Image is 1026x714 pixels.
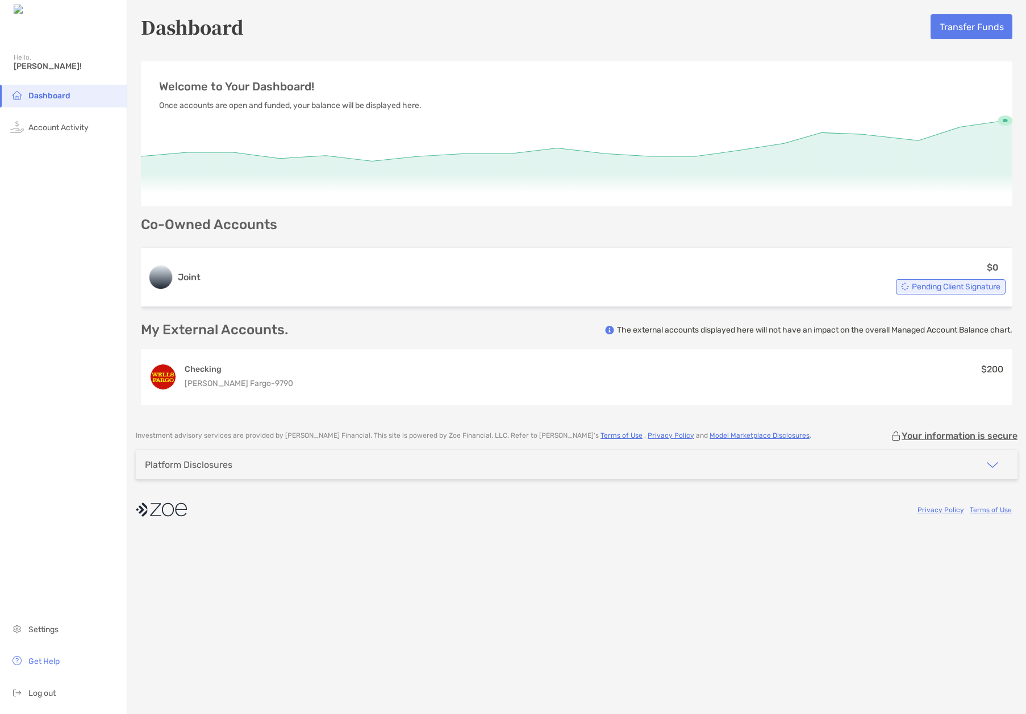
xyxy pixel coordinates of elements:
span: Dashboard [28,91,70,101]
img: info [605,326,614,335]
img: logo account [149,266,172,289]
p: $0 [987,260,999,275]
span: Pending Client Signature [912,284,1000,290]
p: Welcome to Your Dashboard! [159,80,994,94]
span: [PERSON_NAME] Fargo - [185,379,275,388]
p: My External Accounts. [141,323,288,337]
img: Account Status icon [901,283,909,290]
img: Zoe Logo [14,5,62,15]
img: company logo [136,497,187,522]
button: Transfer Funds [931,14,1012,39]
img: settings icon [10,622,24,636]
p: The external accounts displayed here will not have an impact on the overall Managed Account Balan... [617,325,1012,335]
span: Get Help [28,657,60,666]
a: Privacy Policy [917,506,964,514]
img: get-help icon [10,654,24,667]
img: household icon [10,88,24,102]
h5: Dashboard [141,14,244,40]
span: [PERSON_NAME]! [14,61,120,71]
p: Investment advisory services are provided by [PERSON_NAME] Financial . This site is powered by Zo... [136,431,811,440]
span: $200 [981,364,1003,375]
span: 9790 [275,379,293,388]
img: activity icon [10,120,24,134]
span: Log out [28,688,56,698]
p: Once accounts are open and funded, your balance will be displayed here. [159,98,994,113]
div: Platform Disclosures [145,459,232,470]
a: Terms of Use [600,431,643,439]
span: Settings [28,625,59,634]
h3: Joint [178,271,201,284]
a: Terms of Use [970,506,1012,514]
a: Privacy Policy [648,431,694,439]
p: Co-Owned Accounts [141,218,1012,232]
p: Your information is secure [902,430,1017,441]
img: icon arrow [986,458,999,472]
h4: Checking [185,364,293,375]
img: logout icon [10,686,24,699]
a: Model Marketplace Disclosures [710,431,810,439]
img: EVERYDAY CHECKING ...9790 [151,364,176,389]
span: Account Activity [28,123,89,132]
